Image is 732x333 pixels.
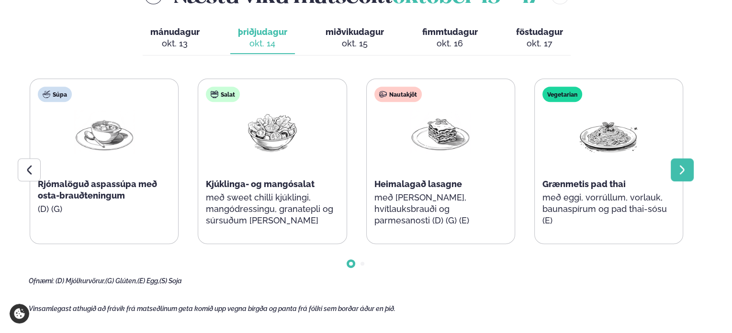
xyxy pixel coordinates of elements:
span: Go to slide 1 [349,262,353,266]
button: þriðjudagur okt. 14 [230,22,295,54]
span: Grænmetis pad thai [542,179,626,189]
span: (E) Egg, [137,277,159,285]
p: með eggi, vorrúllum, vorlauk, baunaspírum og pad thai-sósu (E) [542,192,675,226]
p: með sweet chilli kjúklingi, mangódressingu, granatepli og súrsuðum [PERSON_NAME] [206,192,338,226]
img: Lasagna.png [410,110,471,154]
span: Kjúklinga- og mangósalat [206,179,315,189]
span: Rjómalöguð aspassúpa með osta-brauðteningum [38,179,157,200]
button: mánudagur okt. 13 [143,22,207,54]
img: Salad.png [242,110,303,154]
img: beef.svg [379,90,387,98]
div: Súpa [38,87,72,102]
span: föstudagur [516,27,563,37]
img: Soup.png [74,110,135,154]
span: þriðjudagur [238,27,287,37]
div: okt. 15 [326,38,384,49]
div: okt. 14 [238,38,287,49]
p: (D) (G) [38,203,170,215]
span: Heimalagað lasagne [374,179,462,189]
div: Nautakjöt [374,87,422,102]
span: Vinsamlegast athugið að frávik frá matseðlinum geta komið upp vegna birgða og panta frá fólki sem... [29,305,395,312]
span: (G) Glúten, [105,277,137,285]
span: fimmtudagur [422,27,478,37]
span: mánudagur [150,27,200,37]
span: (D) Mjólkurvörur, [56,277,105,285]
span: (S) Soja [159,277,182,285]
button: miðvikudagur okt. 15 [318,22,392,54]
div: Vegetarian [542,87,582,102]
div: okt. 16 [422,38,478,49]
div: okt. 13 [150,38,200,49]
div: okt. 17 [516,38,563,49]
p: með [PERSON_NAME], hvítlauksbrauði og parmesanosti (D) (G) (E) [374,192,507,226]
a: Cookie settings [10,304,29,323]
span: miðvikudagur [326,27,384,37]
button: fimmtudagur okt. 16 [415,22,485,54]
img: salad.svg [211,90,218,98]
span: Ofnæmi: [29,277,54,285]
img: Spagetti.png [578,110,639,154]
img: soup.svg [43,90,50,98]
div: Salat [206,87,240,102]
button: föstudagur okt. 17 [508,22,571,54]
span: Go to slide 2 [360,262,364,266]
